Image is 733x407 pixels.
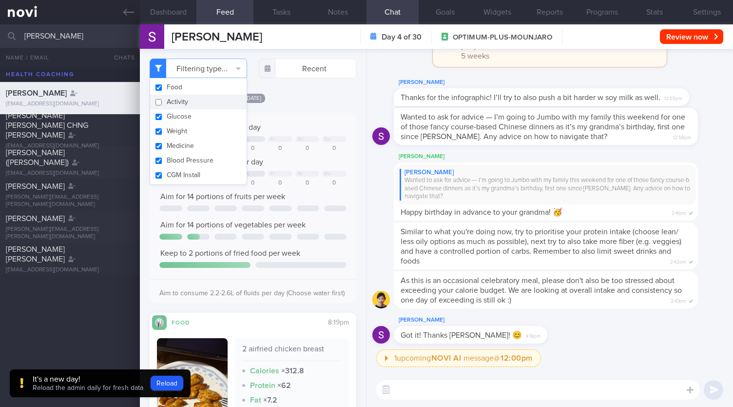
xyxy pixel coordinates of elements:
[160,221,306,229] span: Aim for 14 portions of vegetables per week
[250,367,279,375] strong: Calories
[242,344,342,361] div: 2 airfried chicken breast
[101,48,140,67] button: Chats
[241,145,265,152] div: 0
[250,396,261,404] strong: Fat
[241,94,265,103] span: [DATE]
[322,145,347,152] div: 0
[400,177,692,201] div: Wanted to ask for advice — I’m going to Jumbo with my family this weekend for one of those fancy ...
[394,314,577,326] div: [PERSON_NAME]
[6,142,134,150] div: [EMAIL_ADDRESS][DOMAIN_NAME]
[270,171,275,177] div: Fr
[6,245,65,263] span: [PERSON_NAME] [PERSON_NAME]
[394,77,718,88] div: [PERSON_NAME]
[325,171,330,177] div: Su
[241,180,265,187] div: 0
[401,331,522,339] span: Got it! Thanks [PERSON_NAME]! 😊
[401,113,685,141] span: Wanted to ask for advice — I’m going to Jumbo with my family this weekend for one of those fancy ...
[6,215,65,223] span: [PERSON_NAME]
[6,226,134,241] div: [PERSON_NAME][EMAIL_ADDRESS][PERSON_NAME][DOMAIN_NAME]
[151,376,183,390] button: Reload
[322,180,347,187] div: 0
[150,80,247,95] button: Food
[150,109,247,124] button: Glucose
[6,89,67,97] span: [PERSON_NAME]
[671,295,686,305] span: 2:43pm
[160,193,285,201] span: Aim for 14 portions of fruits per week
[401,277,682,304] span: As this is an occasional celebratory meal, please don't also be too stressed about exceeding your...
[401,94,660,102] span: Thanks for the infographic! I’ll try to also push a bit harder w soy milk as well.
[150,139,247,153] button: Medicine
[150,168,247,183] button: CGM Install
[281,367,304,375] strong: × 312.8
[263,396,277,404] strong: × 7.2
[382,32,422,42] strong: Day 4 of 30
[6,266,134,274] div: [EMAIL_ADDRESS][DOMAIN_NAME]
[160,249,300,257] span: Keep to 2 portions of fried food per week
[150,153,247,168] button: Blood Pressure
[6,170,134,177] div: [EMAIL_ADDRESS][DOMAIN_NAME]
[270,137,275,142] div: Fr
[167,318,206,326] div: Food
[150,95,247,109] button: Activity
[6,112,88,139] span: [PERSON_NAME] [PERSON_NAME] CHNG [PERSON_NAME]
[325,137,330,142] div: Su
[453,33,552,42] span: OPTIMUM-PLUS-MOUNJARO
[670,256,686,265] span: 2:42pm
[501,354,533,362] strong: 12:00pm
[268,180,292,187] div: 0
[150,124,247,139] button: Weight
[295,145,320,152] div: 0
[33,385,143,391] span: Reload the admin daily for fresh data
[6,101,134,108] div: [EMAIL_ADDRESS][DOMAIN_NAME]
[6,149,69,166] span: [PERSON_NAME] ([PERSON_NAME])
[660,29,723,44] button: Review now
[394,151,727,163] div: [PERSON_NAME]
[672,207,686,217] span: 2:41pm
[298,137,303,142] div: Sa
[401,228,681,265] span: Similar to what you're doing now, try to prioritise your protein intake (choose lean/ less oily o...
[298,171,303,177] div: Sa
[33,374,143,384] div: It's a new day!
[400,169,692,177] div: [PERSON_NAME]
[376,349,541,367] button: 1upcomingNOVI AI message@12:00pm
[6,194,134,208] div: [PERSON_NAME][EMAIL_ADDRESS][PERSON_NAME][DOMAIN_NAME]
[673,132,691,141] span: 12:58pm
[664,93,682,102] span: 12:55pm
[295,180,320,187] div: 0
[172,31,262,43] span: [PERSON_NAME]
[150,59,247,78] button: Filtering type...
[401,208,562,216] span: Happy birthday in advance to your grandma! 🥳
[328,319,349,326] span: 8:19pm
[268,145,292,152] div: 0
[431,354,462,362] strong: NOVI AI
[6,183,65,190] span: [PERSON_NAME]
[250,382,275,389] strong: Protein
[461,52,489,60] span: 5 weeks
[159,290,345,297] span: Aim to consume 2.2-2.6L of fluids per day (Choose water first)
[277,382,291,389] strong: × 62
[526,330,540,340] span: 4:18pm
